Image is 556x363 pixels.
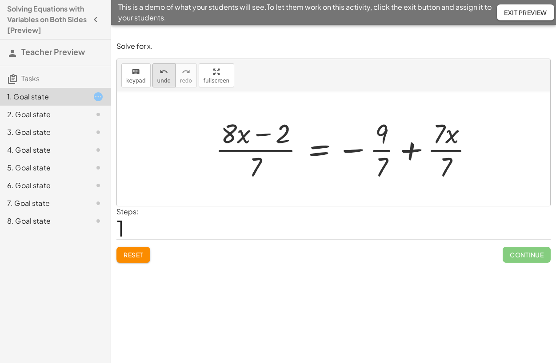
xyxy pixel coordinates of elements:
[7,145,79,155] div: 4. Goal state
[7,216,79,226] div: 8. Goal state
[497,4,554,20] button: Exit Preview
[121,63,151,87] button: keyboardkeypad
[204,78,229,84] span: fullscreen
[160,67,168,77] i: undo
[93,91,104,102] i: Task started.
[7,109,79,120] div: 2. Goal state
[118,2,497,23] span: This is a demo of what your students will see. To let them work on this activity, click the exit ...
[116,41,551,51] p: Solve for x.
[7,4,88,36] h4: Solving Equations with Variables on Both Sides [Preview]
[157,78,171,84] span: undo
[116,247,150,263] button: Reset
[504,8,547,16] span: Exit Preview
[93,216,104,226] i: Task not started.
[180,78,192,84] span: redo
[126,78,146,84] span: keypad
[175,63,197,87] button: redoredo
[21,74,40,83] span: Tasks
[199,63,234,87] button: fullscreen
[7,127,79,138] div: 3. Goal state
[132,67,140,77] i: keyboard
[93,127,104,138] i: Task not started.
[7,162,79,173] div: 5. Goal state
[7,198,79,209] div: 7. Goal state
[93,109,104,120] i: Task not started.
[93,145,104,155] i: Task not started.
[93,162,104,173] i: Task not started.
[124,251,143,259] span: Reset
[116,214,124,241] span: 1
[7,180,79,191] div: 6. Goal state
[21,47,85,57] span: Teacher Preview
[93,180,104,191] i: Task not started.
[7,91,79,102] div: 1. Goal state
[152,63,176,87] button: undoundo
[182,67,190,77] i: redo
[116,207,139,216] label: Steps:
[93,198,104,209] i: Task not started.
